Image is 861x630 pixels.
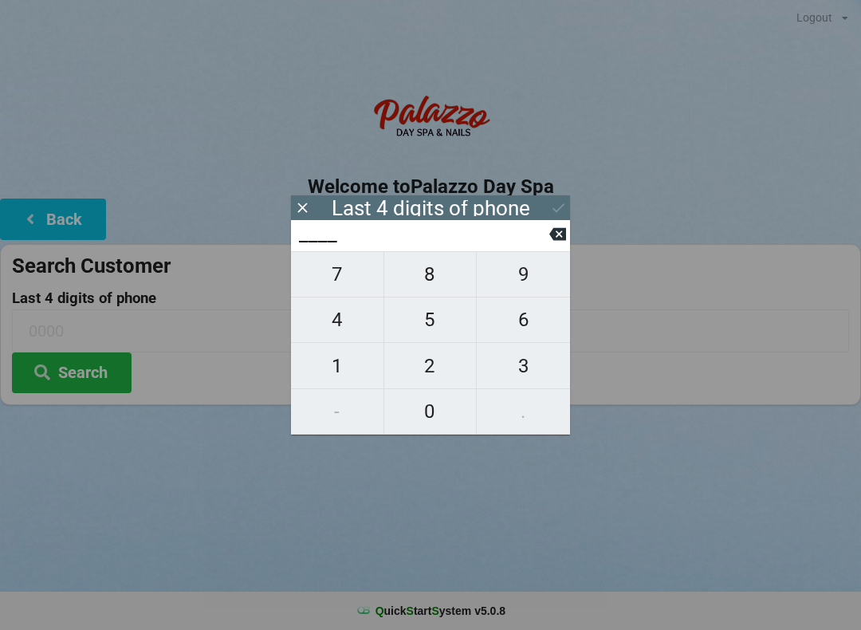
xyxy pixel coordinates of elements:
span: 7 [291,258,383,291]
span: 3 [477,349,570,383]
span: 8 [384,258,477,291]
span: 6 [477,303,570,337]
div: Last 4 digits of phone [332,200,530,216]
button: 0 [384,389,478,435]
button: 3 [477,343,570,388]
span: 2 [384,349,477,383]
span: 9 [477,258,570,291]
button: 5 [384,297,478,343]
span: 5 [384,303,477,337]
button: 4 [291,297,384,343]
button: 1 [291,343,384,388]
button: 6 [477,297,570,343]
button: 2 [384,343,478,388]
span: 4 [291,303,383,337]
span: 0 [384,395,477,428]
span: 1 [291,349,383,383]
button: 7 [291,251,384,297]
button: 9 [477,251,570,297]
button: 8 [384,251,478,297]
